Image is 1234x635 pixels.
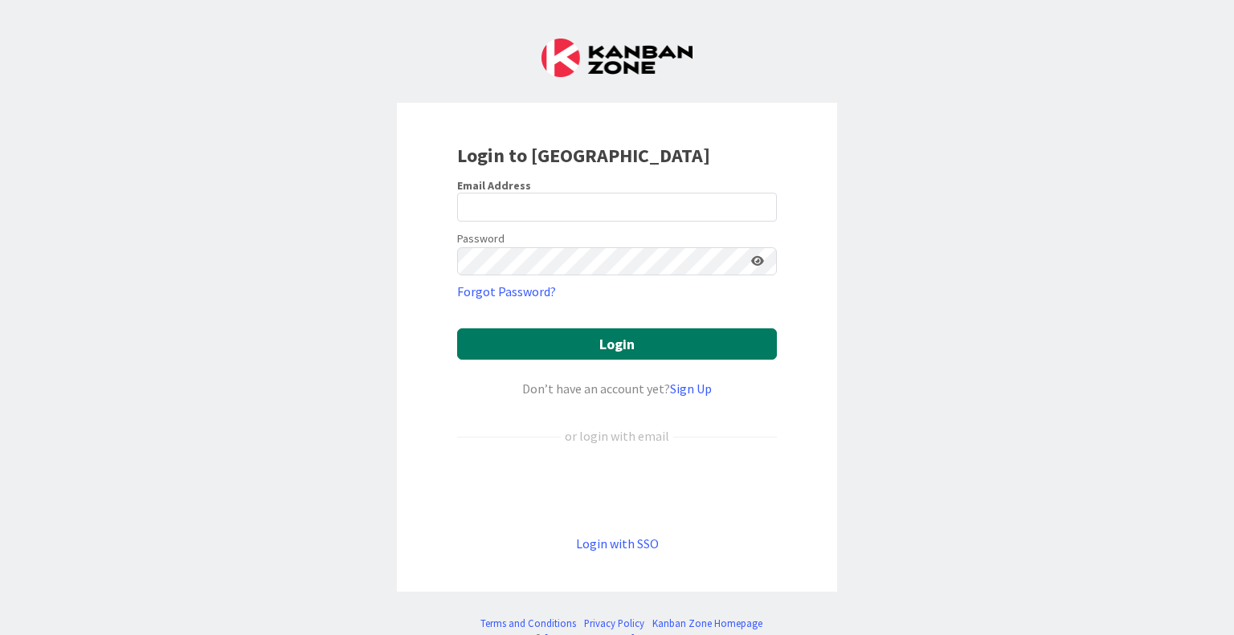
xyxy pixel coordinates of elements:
[670,381,712,397] a: Sign Up
[457,178,531,193] label: Email Address
[576,535,659,552] a: Login with SSO
[652,616,762,631] a: Kanban Zone Homepage
[457,230,505,247] label: Password
[457,143,710,168] b: Login to [GEOGRAPHIC_DATA]
[561,426,673,446] div: or login with email
[480,616,576,631] a: Terms and Conditions
[457,328,777,360] button: Login
[584,616,644,631] a: Privacy Policy
[457,379,777,398] div: Don’t have an account yet?
[541,39,693,77] img: Kanban Zone
[457,282,556,301] a: Forgot Password?
[449,472,785,507] iframe: Kirjaudu Google-tilillä -painike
